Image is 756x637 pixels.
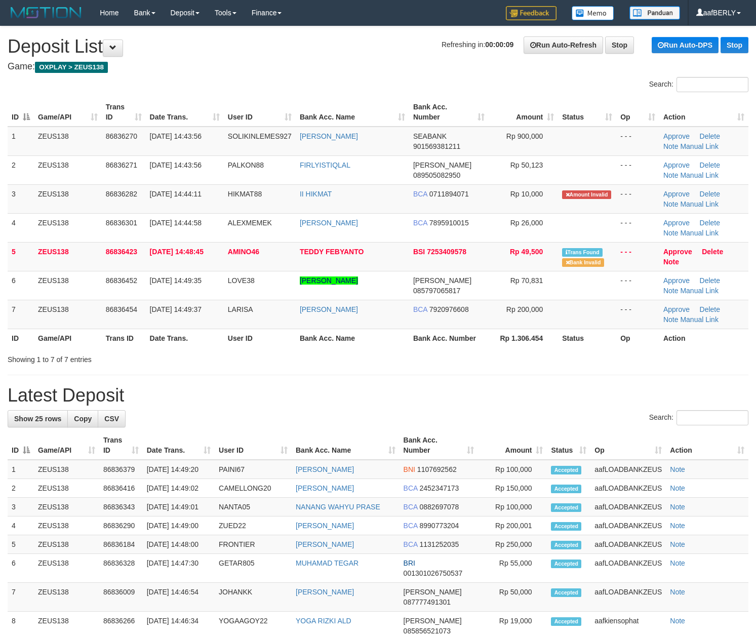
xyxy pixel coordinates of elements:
td: Rp 100,000 [478,498,547,516]
h1: Latest Deposit [8,385,748,406]
span: SEABANK [413,132,447,140]
span: AMINO46 [228,248,259,256]
span: Copy 0882697078 to clipboard [420,503,459,511]
a: [PERSON_NAME] [300,132,358,140]
td: Rp 250,000 [478,535,547,554]
a: Note [670,465,685,473]
a: II HIKMAT [300,190,332,198]
td: 5 [8,242,34,271]
a: [PERSON_NAME] [296,465,354,473]
a: Note [663,200,679,208]
span: SOLIKINLEMES927 [228,132,292,140]
span: Copy 2452347173 to clipboard [420,484,459,492]
img: Feedback.jpg [506,6,556,20]
span: Show 25 rows [14,415,61,423]
a: Stop [721,37,748,53]
th: ID: activate to sort column descending [8,431,34,460]
span: Accepted [551,560,581,568]
td: aafLOADBANKZEUS [590,498,666,516]
th: User ID [224,329,296,347]
span: Rp 10,000 [510,190,543,198]
span: [DATE] 14:43:56 [150,161,202,169]
a: Note [670,484,685,492]
td: 86836009 [99,583,143,612]
span: HIKMAT88 [228,190,262,198]
th: ID: activate to sort column descending [8,98,34,127]
span: 86836270 [106,132,137,140]
td: 86836343 [99,498,143,516]
td: GETAR805 [215,554,292,583]
a: [PERSON_NAME] [296,484,354,492]
td: ZEUS138 [34,213,102,242]
td: ZEUS138 [34,127,102,156]
span: [PERSON_NAME] [404,617,462,625]
th: Trans ID [102,329,146,347]
span: BNI [404,465,415,473]
span: 86836452 [106,276,137,285]
td: [DATE] 14:49:02 [143,479,215,498]
span: BCA [404,540,418,548]
a: Approve [663,161,690,169]
a: Note [670,588,685,596]
th: Game/API: activate to sort column ascending [34,431,99,460]
span: Accepted [551,466,581,474]
span: 86836282 [106,190,137,198]
a: Manual Link [680,229,719,237]
th: Trans ID: activate to sort column ascending [102,98,146,127]
span: Copy 8990773204 to clipboard [420,522,459,530]
a: Delete [700,132,720,140]
th: Action: activate to sort column ascending [659,98,748,127]
span: [DATE] 14:44:11 [150,190,202,198]
span: Rp 26,000 [510,219,543,227]
span: BCA [404,503,418,511]
td: JOHANKK [215,583,292,612]
span: Copy 1131252035 to clipboard [420,540,459,548]
a: [PERSON_NAME] [296,522,354,530]
th: Date Trans. [146,329,224,347]
td: 86836290 [99,516,143,535]
img: MOTION_logo.png [8,5,85,20]
td: 7 [8,583,34,612]
span: [PERSON_NAME] [413,161,471,169]
td: aafLOADBANKZEUS [590,479,666,498]
td: 86836328 [99,554,143,583]
td: 3 [8,184,34,213]
a: TEDDY FEBYANTO [300,248,364,256]
a: Note [670,503,685,511]
th: Status: activate to sort column ascending [547,431,590,460]
td: 1 [8,127,34,156]
label: Search: [649,410,748,425]
a: Manual Link [680,200,719,208]
span: ALEXMEMEK [228,219,272,227]
th: Bank Acc. Number: activate to sort column ascending [400,431,478,460]
td: - - - [616,184,659,213]
td: 4 [8,213,34,242]
td: 86836379 [99,460,143,479]
td: ZEUS138 [34,498,99,516]
span: Copy 089505082950 to clipboard [413,171,460,179]
a: Note [663,229,679,237]
span: [PERSON_NAME] [413,276,471,285]
span: Copy 087777491301 to clipboard [404,598,451,606]
a: Manual Link [680,142,719,150]
th: Action [659,329,748,347]
a: Delete [700,219,720,227]
a: Run Auto-DPS [652,37,719,53]
span: BCA [413,219,427,227]
td: 86836416 [99,479,143,498]
span: 86836271 [106,161,137,169]
span: Copy 085797065817 to clipboard [413,287,460,295]
span: Copy 7920976608 to clipboard [429,305,469,313]
span: [PERSON_NAME] [404,588,462,596]
td: 1 [8,460,34,479]
span: Rp 900,000 [506,132,543,140]
td: [DATE] 14:49:20 [143,460,215,479]
span: Amount is not matched [562,190,611,199]
span: Copy [74,415,92,423]
a: YOGA RIZKI ALD [296,617,351,625]
td: [DATE] 14:46:54 [143,583,215,612]
th: Rp 1.306.454 [489,329,559,347]
td: aafLOADBANKZEUS [590,460,666,479]
a: Show 25 rows [8,410,68,427]
input: Search: [677,410,748,425]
